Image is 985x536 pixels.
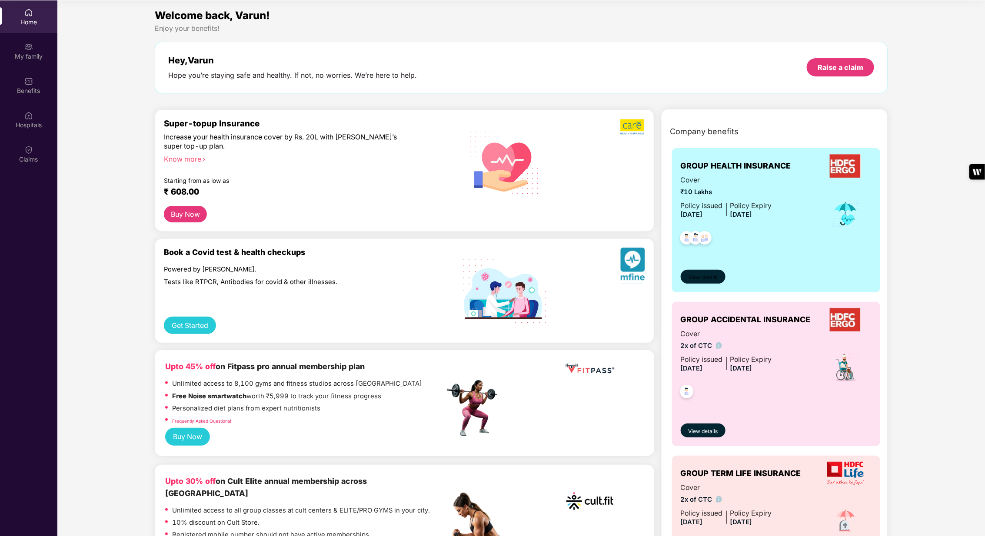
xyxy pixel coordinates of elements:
span: Cover [681,483,772,493]
img: info [716,496,722,503]
button: Buy Now [164,206,207,222]
span: [DATE] [730,364,752,372]
img: svg+xml;base64,PHN2ZyB4bWxucz0iaHR0cDovL3d3dy53My5vcmcvMjAwMC9zdmciIHdpZHRoPSI0OC45NDMiIGhlaWdodD... [676,382,698,404]
img: svg+xml;base64,PHN2ZyB3aWR0aD0iMjAiIGhlaWdodD0iMjAiIHZpZXdCb3g9IjAgMCAyMCAyMCIgZmlsbD0ibm9uZSIgeG... [24,43,33,51]
span: [DATE] [730,518,752,526]
img: svg+xml;base64,PHN2ZyB4bWxucz0iaHR0cDovL3d3dy53My5vcmcvMjAwMC9zdmciIHhtbG5zOnhsaW5rPSJodHRwOi8vd3... [463,120,546,204]
div: ₹ 608.00 [164,187,436,197]
img: svg+xml;base64,PHN2ZyB4bWxucz0iaHR0cDovL3d3dy53My5vcmcvMjAwMC9zdmciIHhtbG5zOnhsaW5rPSJodHRwOi8vd3... [620,248,645,284]
div: Policy Expiry [730,201,772,212]
span: Welcome back, Varun! [155,9,270,22]
span: GROUP HEALTH INSURANCE [681,160,791,172]
span: ₹10 Lakhs [681,187,772,197]
button: View details [681,270,726,284]
span: Cover [681,175,772,186]
span: View details [688,274,718,282]
div: Policy Expiry [730,354,772,365]
div: Hope you’re staying safe and healthy. If not, no worries. We’re here to help. [168,71,417,80]
div: Hey, Varun [168,55,417,66]
p: worth ₹5,999 to track your fitness progress [172,391,381,401]
img: icon [832,199,860,228]
button: View details [681,424,726,437]
div: Super-topup Insurance [164,119,445,129]
img: fpp.png [444,378,505,439]
div: Policy Expiry [730,508,772,519]
span: GROUP TERM LIFE INSURANCE [681,467,801,480]
span: GROUP ACCIDENTAL INSURANCE [681,314,811,326]
p: Unlimited access to 8,100 gyms and fitness studios across [GEOGRAPHIC_DATA] [172,379,422,389]
p: Unlimited access to all group classes at cult centers & ELITE/PRO GYMS in your city. [172,506,430,516]
img: insurerLogo [830,154,861,178]
img: insurerLogo [830,308,861,331]
div: Policy issued [681,354,723,365]
span: [DATE] [681,518,703,526]
span: View details [688,427,718,436]
span: 2x of CTC [681,341,772,351]
strong: Free Noise smartwatch [172,392,246,400]
div: Book a Covid test & health checkups [164,248,445,257]
span: [DATE] [681,211,703,218]
img: svg+xml;base64,PHN2ZyB4bWxucz0iaHR0cDovL3d3dy53My5vcmcvMjAwMC9zdmciIHdpZHRoPSI0OC45NDMiIGhlaWdodD... [694,228,715,250]
b: Upto 45% off [165,362,216,371]
img: fppp.png [564,361,616,377]
img: svg+xml;base64,PHN2ZyB4bWxucz0iaHR0cDovL3d3dy53My5vcmcvMjAwMC9zdmciIHdpZHRoPSI0OC45NDMiIGhlaWdodD... [685,228,706,250]
p: 10% discount on Cult Store. [172,518,260,528]
p: Personalized diet plans from expert nutritionists [172,404,320,414]
b: Upto 30% off [165,476,216,486]
div: Raise a claim [818,63,863,72]
img: svg+xml;base64,PHN2ZyBpZD0iSG9zcGl0YWxzIiB4bWxucz0iaHR0cDovL3d3dy53My5vcmcvMjAwMC9zdmciIHdpZHRoPS... [24,111,33,120]
a: Frequently Asked Questions! [172,418,231,424]
img: insurerLogo [827,462,864,485]
button: Get Started [164,317,216,334]
img: info [716,342,722,349]
b: on Cult Elite annual membership across [GEOGRAPHIC_DATA] [165,476,367,498]
span: [DATE] [681,364,703,372]
img: svg+xml;base64,PHN2ZyBpZD0iQmVuZWZpdHMiIHhtbG5zPSJodHRwOi8vd3d3LnczLm9yZy8yMDAwL3N2ZyIgd2lkdGg9Ij... [24,77,33,86]
span: right [201,157,206,162]
span: 2x of CTC [681,495,772,505]
span: Company benefits [670,126,739,138]
div: Enjoy your benefits! [155,24,888,33]
button: Buy Now [165,428,210,446]
img: icon [831,352,861,383]
img: cult.png [564,475,616,527]
img: svg+xml;base64,PHN2ZyBpZD0iQ2xhaW0iIHhtbG5zPSJodHRwOi8vd3d3LnczLm9yZy8yMDAwL3N2ZyIgd2lkdGg9IjIwIi... [24,146,33,154]
div: Know more [164,155,439,161]
img: svg+xml;base64,PHN2ZyB4bWxucz0iaHR0cDovL3d3dy53My5vcmcvMjAwMC9zdmciIHdpZHRoPSI0OC45NDMiIGhlaWdodD... [676,228,698,250]
div: Starting from as low as [164,177,408,183]
div: Tests like RTPCR, Antibodies for covid & other illnesses. [164,278,407,287]
span: [DATE] [730,211,752,218]
div: Increase your health insurance cover by Rs. 20L with [PERSON_NAME]’s super top-up plan. [164,132,407,151]
img: b5dec4f62d2307b9de63beb79f102df3.png [620,119,645,135]
b: on Fitpass pro annual membership plan [165,362,365,371]
img: svg+xml;base64,PHN2ZyB4bWxucz0iaHR0cDovL3d3dy53My5vcmcvMjAwMC9zdmciIHdpZHRoPSIxOTIiIGhlaWdodD0iMT... [463,259,546,323]
span: Cover [681,329,772,340]
div: Powered by [PERSON_NAME]. [164,265,407,274]
div: Policy issued [681,201,723,212]
img: svg+xml;base64,PHN2ZyBpZD0iSG9tZSIgeG1sbnM9Imh0dHA6Ly93d3cudzMub3JnLzIwMDAvc3ZnIiB3aWR0aD0iMjAiIG... [24,8,33,17]
div: Policy issued [681,508,723,519]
